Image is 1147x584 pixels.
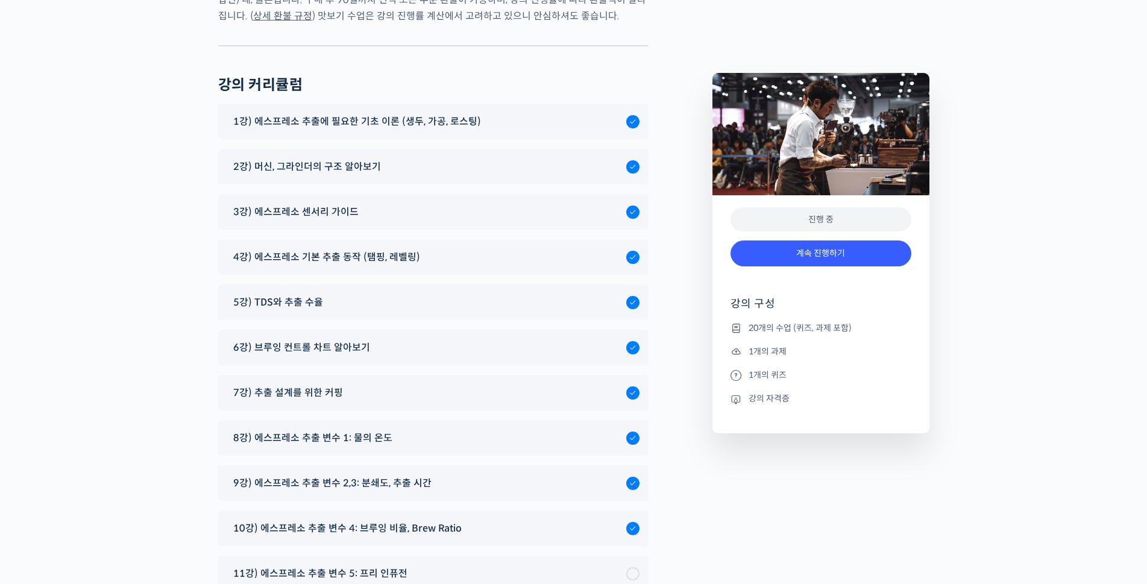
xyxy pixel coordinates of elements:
[731,368,911,382] li: 1개의 퀴즈
[156,382,231,412] a: 설정
[233,385,343,401] span: 7강) 추출 설계를 위한 커핑
[731,297,911,321] h4: 강의 구성
[233,565,407,582] span: 11강) 에스프레소 추출 변수 5: 프리 인퓨전
[233,475,432,491] span: 9강) 에스프레소 추출 변수 2,3: 분쇄도, 추출 시간
[227,204,639,220] a: 3강) 에스프레소 센서리 가이드
[731,392,911,406] li: 강의 자격증
[227,520,639,536] a: 10강) 에스프레소 추출 변수 4: 브루잉 비율, Brew Ratio
[110,401,125,410] span: 대화
[227,294,639,310] a: 5강) TDS와 추출 수율
[731,240,911,266] a: 계속 진행하기
[186,400,201,410] span: 설정
[731,344,911,359] li: 1개의 과제
[38,400,45,410] span: 홈
[731,321,911,335] li: 20개의 수업 (퀴즈, 과제 포함)
[233,294,323,310] span: 5강) TDS와 추출 수율
[227,385,639,401] a: 7강) 추출 설계를 위한 커핑
[218,77,303,94] h2: 강의 커리큘럼
[233,430,392,446] span: 8강) 에스프레소 추출 변수 1: 물의 온도
[233,249,420,265] span: 4강) 에스프레소 기본 추출 동작 (탬핑, 레벨링)
[227,430,639,446] a: 8강) 에스프레소 추출 변수 1: 물의 온도
[233,204,359,220] span: 3강) 에스프레소 센서리 가이드
[233,520,462,536] span: 10강) 에스프레소 추출 변수 4: 브루잉 비율, Brew Ratio
[227,565,639,582] a: 11강) 에스프레소 추출 변수 5: 프리 인퓨전
[227,113,639,130] a: 1강) 에스프레소 추출에 필요한 기초 이론 (생두, 가공, 로스팅)
[227,339,639,356] a: 6강) 브루잉 컨트롤 차트 알아보기
[80,382,156,412] a: 대화
[227,249,639,265] a: 4강) 에스프레소 기본 추출 동작 (탬핑, 레벨링)
[4,382,80,412] a: 홈
[227,159,639,175] a: 2강) 머신, 그라인더의 구조 알아보기
[227,475,639,491] a: 9강) 에스프레소 추출 변수 2,3: 분쇄도, 추출 시간
[233,159,381,175] span: 2강) 머신, 그라인더의 구조 알아보기
[731,207,911,232] div: 진행 중
[233,113,481,130] span: 1강) 에스프레소 추출에 필요한 기초 이론 (생두, 가공, 로스팅)
[253,10,312,22] a: 상세 환불 규정
[233,339,370,356] span: 6강) 브루잉 컨트롤 차트 알아보기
